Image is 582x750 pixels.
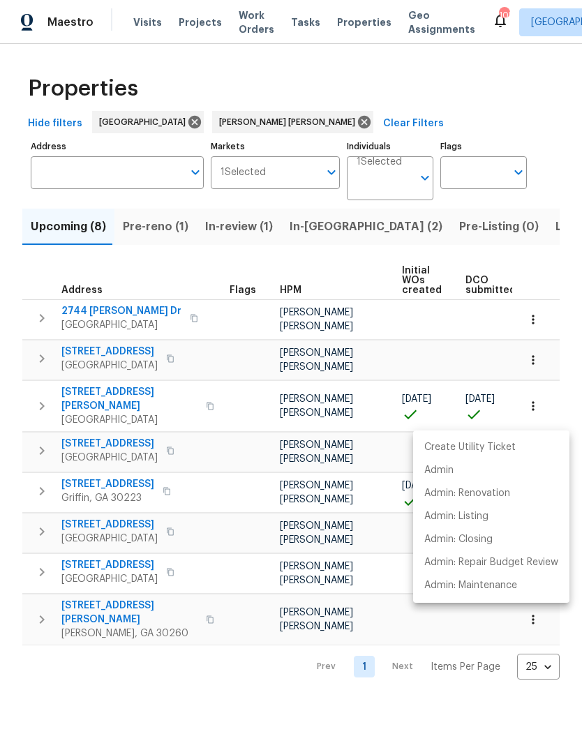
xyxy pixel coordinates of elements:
p: Admin: Listing [424,509,488,524]
p: Admin: Maintenance [424,578,517,593]
p: Admin: Renovation [424,486,510,501]
p: Admin [424,463,454,478]
p: Create Utility Ticket [424,440,516,455]
p: Admin: Repair Budget Review [424,555,558,570]
p: Admin: Closing [424,532,493,547]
